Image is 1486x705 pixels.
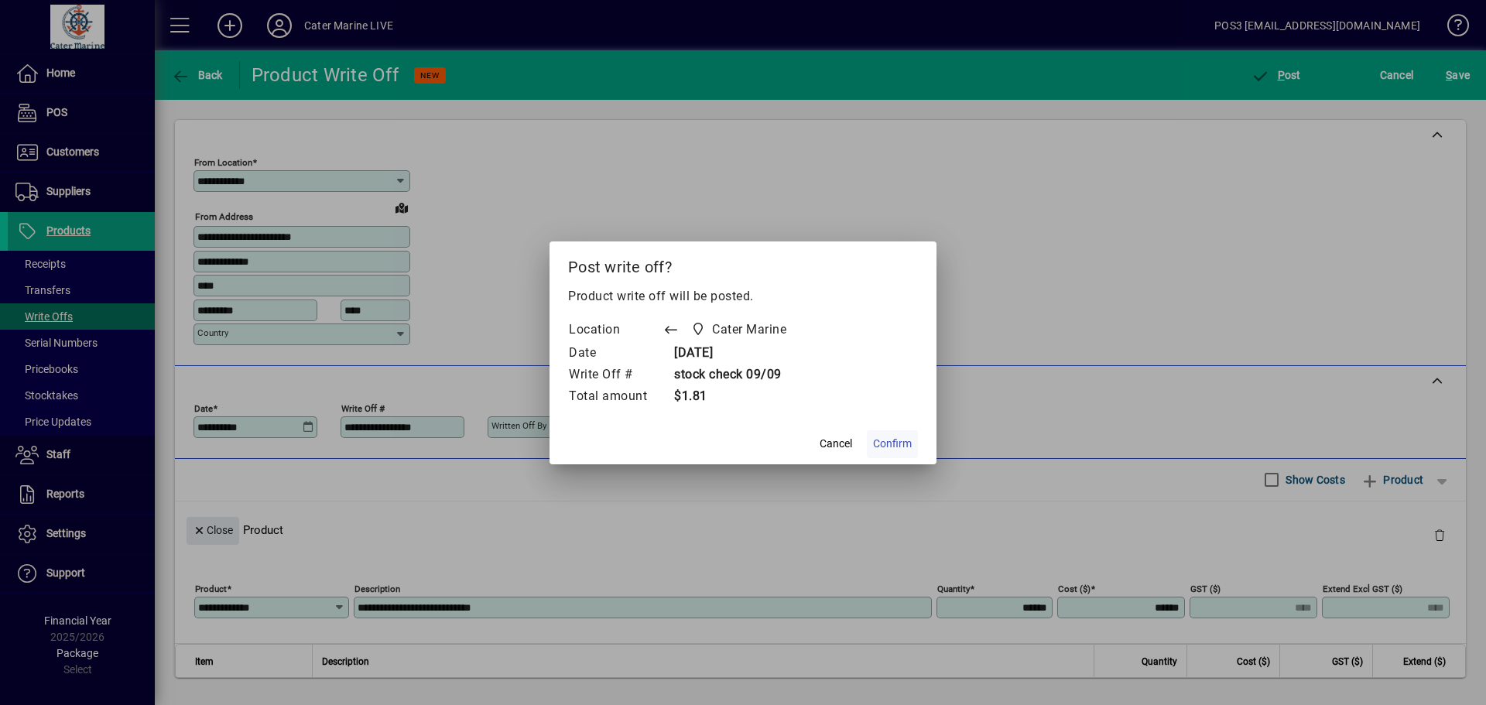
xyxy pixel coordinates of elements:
[663,364,816,386] td: stock check 09/09
[873,436,912,452] span: Confirm
[568,287,918,306] p: Product write off will be posted.
[568,343,663,364] td: Date
[568,318,663,343] td: Location
[663,386,816,408] td: $1.81
[811,430,861,458] button: Cancel
[550,241,936,286] h2: Post write off?
[568,364,663,386] td: Write Off #
[663,343,816,364] td: [DATE]
[568,386,663,408] td: Total amount
[687,319,793,341] span: Cater Marine
[820,436,852,452] span: Cancel
[867,430,918,458] button: Confirm
[712,320,786,339] span: Cater Marine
